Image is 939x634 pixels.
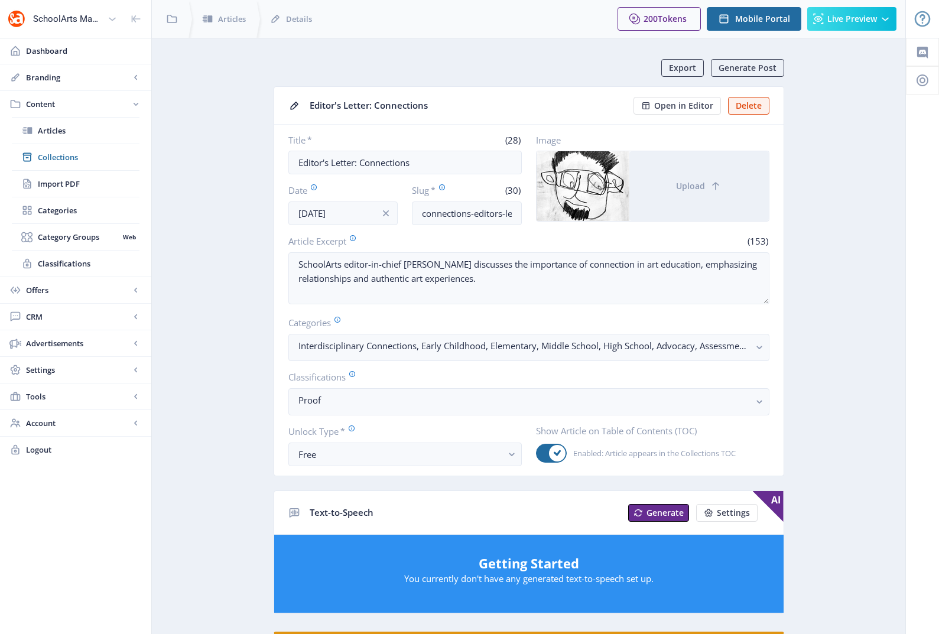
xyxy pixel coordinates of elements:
[286,573,772,584] p: You currently don't have any generated text-to-speech set up.
[807,7,896,31] button: Live Preview
[12,251,139,277] a: Classifications
[33,6,103,32] div: SchoolArts Magazine
[374,201,398,225] button: info
[536,425,760,437] label: Show Article on Table of Contents (TOC)
[646,508,684,518] span: Generate
[669,63,696,73] span: Export
[628,504,689,522] button: Generate
[288,235,524,248] label: Article Excerpt
[658,13,687,24] span: Tokens
[746,235,769,247] span: (153)
[38,151,139,163] span: Collections
[26,444,142,456] span: Logout
[735,14,790,24] span: Mobile Portal
[412,184,462,197] label: Slug
[676,181,705,191] span: Upload
[412,201,522,225] input: this-is-how-a-slug-looks-like
[38,178,139,190] span: Import PDF
[218,13,246,25] span: Articles
[286,13,312,25] span: Details
[728,97,769,115] button: Delete
[286,554,772,573] h5: Getting Started
[288,425,512,438] label: Unlock Type
[536,134,760,146] label: Image
[629,151,769,221] button: Upload
[310,96,626,115] div: Editor's Letter: Connections
[288,443,522,466] button: Free
[12,197,139,223] a: Categories
[689,504,758,522] a: New page
[288,184,389,197] label: Date
[288,316,760,329] label: Categories
[26,284,130,296] span: Offers
[633,97,721,115] button: Open in Editor
[654,101,713,110] span: Open in Editor
[696,504,758,522] button: Settings
[26,391,130,402] span: Tools
[380,207,392,219] nb-icon: info
[310,506,373,518] span: Text-to-Speech
[26,98,130,110] span: Content
[827,14,877,24] span: Live Preview
[503,134,522,146] span: (28)
[26,364,130,376] span: Settings
[12,224,139,250] a: Category GroupsWeb
[753,491,784,522] span: AI
[288,370,760,383] label: Classifications
[26,417,130,429] span: Account
[26,337,130,349] span: Advertisements
[618,7,701,31] button: 200Tokens
[707,7,801,31] button: Mobile Portal
[7,9,26,28] img: properties.app_icon.png
[288,134,401,146] label: Title
[298,339,750,353] nb-select-label: Interdisciplinary Connections, Early Childhood, Elementary, Middle School, High School, Advocacy,...
[26,45,142,57] span: Dashboard
[298,393,750,407] nb-select-label: Proof
[288,388,769,415] button: Proof
[12,144,139,170] a: Collections
[298,447,502,461] div: Free
[38,204,139,216] span: Categories
[119,231,139,243] nb-badge: Web
[288,151,522,174] input: Type Article Title ...
[717,508,750,518] span: Settings
[38,125,139,136] span: Articles
[38,231,119,243] span: Category Groups
[661,59,704,77] button: Export
[26,311,130,323] span: CRM
[567,446,736,460] span: Enabled: Article appears in the Collections TOC
[12,171,139,197] a: Import PDF
[719,63,776,73] span: Generate Post
[12,118,139,144] a: Articles
[38,258,139,269] span: Classifications
[288,334,769,361] button: Interdisciplinary Connections, Early Childhood, Elementary, Middle School, High School, Advocacy,...
[288,201,398,225] input: Publishing Date
[26,71,130,83] span: Branding
[503,184,522,196] span: (30)
[711,59,784,77] button: Generate Post
[274,490,784,614] app-collection-view: Text-to-Speech
[621,504,689,522] a: New page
